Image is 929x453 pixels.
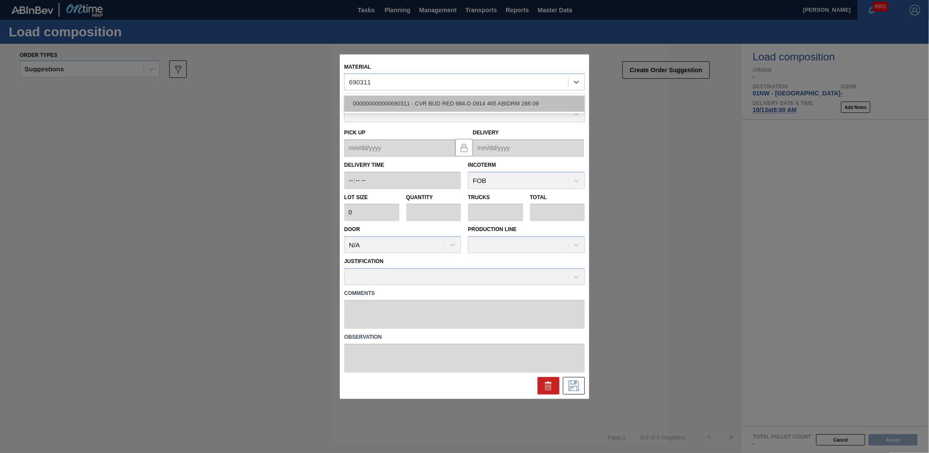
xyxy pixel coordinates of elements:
img: locked [459,143,469,153]
label: Trucks [468,194,490,200]
label: Production Line [468,227,517,233]
label: Lot size [344,191,399,204]
div: Save Suggestion [563,377,585,394]
label: Material [344,64,371,70]
label: Comments [344,287,585,300]
button: locked [455,139,473,157]
label: Observation [344,331,585,344]
label: Quantity [406,194,433,200]
input: mm/dd/yyyy [473,139,584,157]
label: Justification [344,259,384,265]
div: 000000000000690311 - CVR BUD RED 984-D 0914 465 ABIDRM 286 09 [344,96,585,112]
label: Delivery Time [344,159,461,172]
input: mm/dd/yyyy [344,139,455,157]
label: Total [530,194,547,200]
label: Door [344,227,360,233]
label: Delivery [473,130,499,136]
label: Incoterm [468,162,496,168]
label: Pick up [344,130,366,136]
div: Delete Suggestion [538,377,559,394]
